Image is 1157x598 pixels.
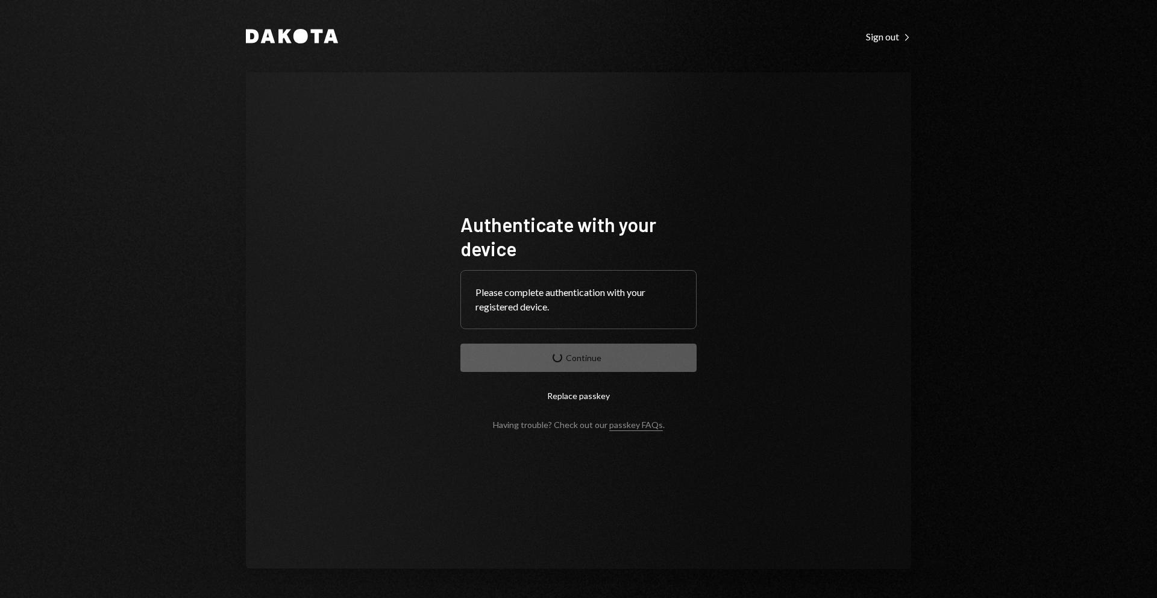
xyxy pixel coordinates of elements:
div: Having trouble? Check out our . [493,420,665,430]
div: Sign out [866,31,911,43]
button: Replace passkey [460,382,697,410]
h1: Authenticate with your device [460,212,697,260]
a: passkey FAQs [609,420,663,431]
a: Sign out [866,30,911,43]
div: Please complete authentication with your registered device. [475,285,682,314]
